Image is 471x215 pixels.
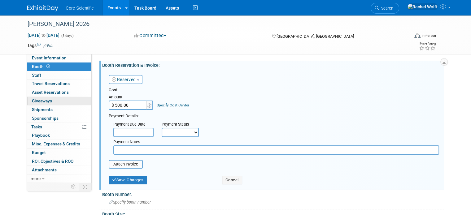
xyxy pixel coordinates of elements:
div: Payment Status [162,122,203,128]
td: Personalize Event Tab Strip [68,183,79,191]
a: Budget [27,148,91,157]
span: Booth not reserved yet [45,64,51,69]
div: Cost: [109,87,439,93]
div: [PERSON_NAME] 2026 [25,19,401,30]
a: Specify Cost Center [157,103,189,107]
span: more [31,176,41,181]
div: Booth Number: [102,190,444,198]
span: Booth [32,64,51,69]
a: Booth [27,62,91,71]
a: Attachments [27,166,91,174]
span: (3 days) [61,34,74,38]
a: Event Information [27,54,91,62]
a: Shipments [27,105,91,114]
span: Playbook [32,133,50,138]
a: Asset Reservations [27,88,91,97]
span: [DATE] [DATE] [27,32,60,38]
button: Reserved [109,75,142,84]
span: Budget [32,150,46,155]
td: Toggle Event Tabs [79,183,92,191]
div: Amount [109,94,154,101]
a: Tasks [27,123,91,131]
img: ExhibitDay [27,5,58,11]
div: Event Rating [419,42,436,45]
span: Staff [32,73,41,78]
span: Shipments [32,107,53,112]
span: Misc. Expenses & Credits [32,141,80,146]
td: Tags [27,42,54,49]
span: Attachments [32,167,57,172]
a: Staff [27,71,91,80]
a: Sponsorships [27,114,91,123]
a: Edit [43,44,54,48]
div: Payment Due Date [113,122,152,128]
span: Asset Reservations [32,90,69,95]
a: Travel Reservations [27,80,91,88]
a: ROI, Objectives & ROO [27,157,91,166]
span: Specify booth number [109,200,151,204]
span: Event Information [32,55,67,60]
span: to [41,33,46,38]
a: Misc. Expenses & Credits [27,140,91,148]
div: In-Person [421,33,436,38]
a: Reserved [112,77,136,82]
a: Giveaways [27,97,91,105]
a: more [27,174,91,183]
div: Event Format [376,32,436,41]
span: ROI, Objectives & ROO [32,159,73,164]
button: Committed [132,32,169,39]
div: Booth Reservation & Invoice: [102,61,444,68]
button: Cancel [222,176,242,184]
span: Travel Reservations [32,81,70,86]
span: Sponsorships [32,116,59,121]
button: Save Changes [109,176,147,184]
img: Format-Inperson.png [414,33,421,38]
span: Giveaways [32,98,52,103]
span: Core Scientific [66,6,94,11]
span: [GEOGRAPHIC_DATA], [GEOGRAPHIC_DATA] [277,34,354,39]
a: Playbook [27,131,91,140]
img: Rachel Wolff [407,3,438,10]
span: Search [379,6,393,11]
a: Search [371,3,399,14]
span: Tasks [31,124,42,129]
div: Payment Notes [113,139,439,145]
div: Payment Details: [109,112,439,119]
